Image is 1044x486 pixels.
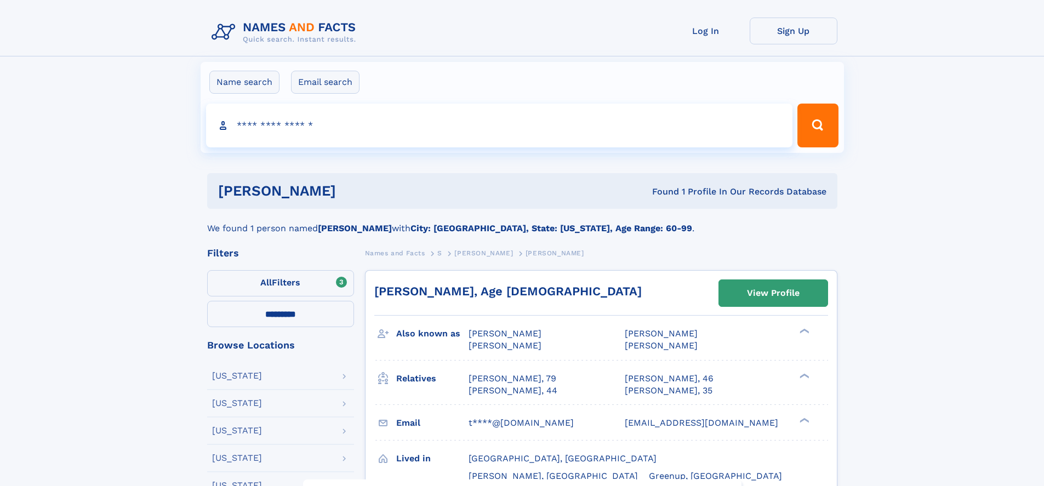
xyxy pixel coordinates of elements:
h3: Lived in [396,449,469,468]
label: Name search [209,71,279,94]
span: Greenup, [GEOGRAPHIC_DATA] [649,471,782,481]
a: [PERSON_NAME], 35 [625,385,712,397]
button: Search Button [797,104,838,147]
div: [US_STATE] [212,426,262,435]
a: [PERSON_NAME], 79 [469,373,556,385]
span: [GEOGRAPHIC_DATA], [GEOGRAPHIC_DATA] [469,453,657,464]
span: [PERSON_NAME] [469,340,541,351]
b: [PERSON_NAME] [318,223,392,233]
a: [PERSON_NAME] [454,246,513,260]
span: [PERSON_NAME] [454,249,513,257]
span: [PERSON_NAME] [469,328,541,339]
a: [PERSON_NAME], 46 [625,373,714,385]
div: Found 1 Profile In Our Records Database [494,186,826,198]
div: [US_STATE] [212,454,262,462]
a: Sign Up [750,18,837,44]
a: S [437,246,442,260]
div: ❯ [797,328,810,335]
div: ❯ [797,372,810,379]
div: View Profile [747,281,800,306]
h1: [PERSON_NAME] [218,184,494,198]
span: [EMAIL_ADDRESS][DOMAIN_NAME] [625,418,778,428]
img: Logo Names and Facts [207,18,365,47]
span: [PERSON_NAME] [625,328,698,339]
h3: Email [396,414,469,432]
span: [PERSON_NAME] [625,340,698,351]
input: search input [206,104,793,147]
span: S [437,249,442,257]
a: Names and Facts [365,246,425,260]
span: All [260,277,272,288]
a: View Profile [719,280,828,306]
div: [US_STATE] [212,371,262,380]
div: [US_STATE] [212,399,262,408]
a: Log In [662,18,750,44]
div: We found 1 person named with . [207,209,837,235]
a: [PERSON_NAME], 44 [469,385,557,397]
b: City: [GEOGRAPHIC_DATA], State: [US_STATE], Age Range: 60-99 [410,223,692,233]
label: Filters [207,270,354,296]
a: [PERSON_NAME], Age [DEMOGRAPHIC_DATA] [374,284,642,298]
label: Email search [291,71,360,94]
div: Filters [207,248,354,258]
h3: Relatives [396,369,469,388]
h3: Also known as [396,324,469,343]
div: Browse Locations [207,340,354,350]
div: ❯ [797,416,810,424]
span: [PERSON_NAME], [GEOGRAPHIC_DATA] [469,471,638,481]
span: [PERSON_NAME] [526,249,584,257]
